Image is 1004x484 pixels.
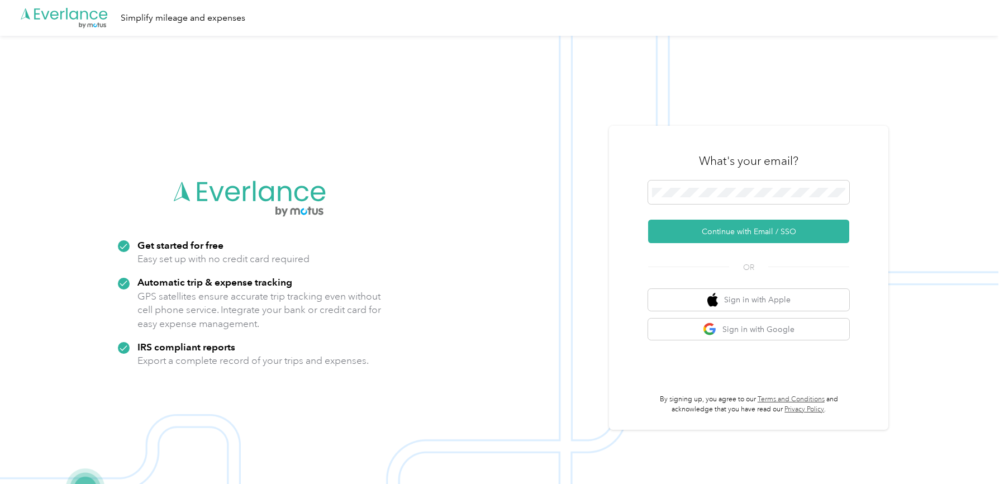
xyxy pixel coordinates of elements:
[137,290,382,331] p: GPS satellites ensure accurate trip tracking even without cell phone service. Integrate your bank...
[707,293,718,307] img: apple logo
[137,341,235,353] strong: IRS compliant reports
[648,319,849,340] button: google logoSign in with Google
[941,421,1004,484] iframe: Everlance-gr Chat Button Frame
[703,322,717,336] img: google logo
[137,239,223,251] strong: Get started for free
[137,252,310,266] p: Easy set up with no credit card required
[758,395,825,404] a: Terms and Conditions
[784,405,824,414] a: Privacy Policy
[729,262,768,273] span: OR
[648,289,849,311] button: apple logoSign in with Apple
[137,354,369,368] p: Export a complete record of your trips and expenses.
[121,11,245,25] div: Simplify mileage and expenses
[699,153,798,169] h3: What's your email?
[137,276,292,288] strong: Automatic trip & expense tracking
[648,395,849,414] p: By signing up, you agree to our and acknowledge that you have read our .
[648,220,849,243] button: Continue with Email / SSO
